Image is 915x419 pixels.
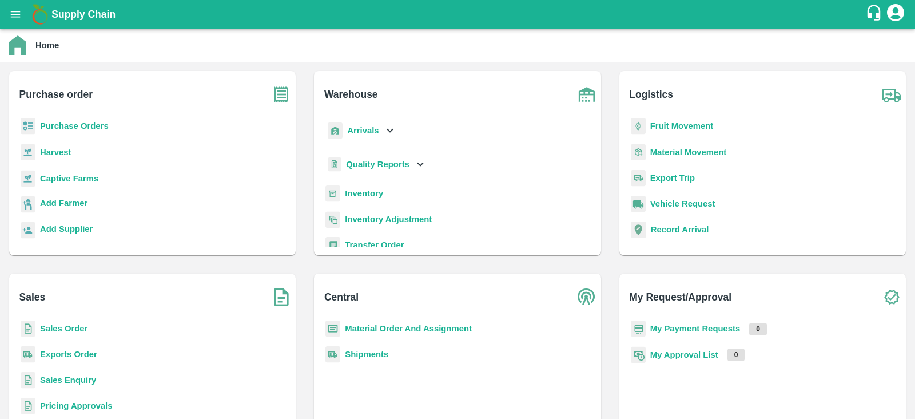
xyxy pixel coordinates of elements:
a: Purchase Orders [40,121,109,131]
img: supplier [21,222,35,239]
img: sales [21,372,35,389]
img: purchase [267,80,296,109]
b: Purchase order [19,86,93,102]
p: 0 [727,349,745,361]
b: Add Supplier [40,224,93,234]
div: Arrivals [325,118,396,144]
a: Export Trip [650,173,695,183]
a: Material Movement [650,148,727,157]
img: centralMaterial [325,321,340,337]
a: Inventory [345,189,383,198]
img: farmer [21,196,35,213]
b: Warehouse [324,86,378,102]
a: Fruit Movement [650,121,714,131]
img: whTransfer [325,237,340,254]
b: Central [324,289,359,305]
img: check [877,283,906,311]
a: Transfer Order [345,240,404,250]
b: Sales [19,289,46,305]
a: Sales Order [40,324,87,333]
a: Inventory Adjustment [345,215,432,224]
p: 0 [749,323,767,335]
img: vehicle [631,196,646,212]
b: Logistics [629,86,673,102]
a: Harvest [40,148,71,157]
a: Exports Order [40,350,97,359]
b: Supply Chain [51,9,116,20]
a: Add Farmer [40,197,87,212]
a: Shipments [345,350,388,359]
a: Vehicle Request [650,199,715,208]
img: logo [29,3,51,26]
a: Supply Chain [51,6,865,22]
img: warehouse [572,80,601,109]
img: fruit [631,118,646,135]
img: home [9,35,26,55]
a: My Payment Requests [650,324,741,333]
a: Material Order And Assignment [345,324,472,333]
img: whInventory [325,185,340,202]
button: open drawer [2,1,29,27]
img: harvest [21,170,35,187]
img: inventory [325,211,340,228]
a: Captive Farms [40,174,98,183]
div: account of current user [885,2,906,26]
img: whArrival [328,122,343,139]
img: recordArrival [631,222,646,238]
img: shipments [325,346,340,363]
img: sales [21,398,35,414]
a: Record Arrival [651,225,709,234]
b: My Request/Approval [629,289,731,305]
a: Pricing Approvals [40,401,112,410]
img: shipments [21,346,35,363]
img: harvest [21,144,35,161]
img: delivery [631,170,646,187]
img: central [572,283,601,311]
img: sales [21,321,35,337]
img: approval [631,346,646,363]
a: My Approval List [650,350,718,359]
img: payment [631,321,646,337]
b: Quality Reports [346,160,409,169]
img: truck [877,80,906,109]
img: soSales [267,283,296,311]
a: Sales Enquiry [40,375,96,385]
img: reciept [21,118,35,135]
b: Home [35,41,59,50]
div: customer-support [865,4,885,25]
b: Arrivals [347,126,379,135]
img: qualityReport [328,157,341,172]
a: Add Supplier [40,223,93,238]
img: material [631,144,646,161]
div: Quality Reports [325,153,427,176]
b: Add Farmer [40,199,87,208]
